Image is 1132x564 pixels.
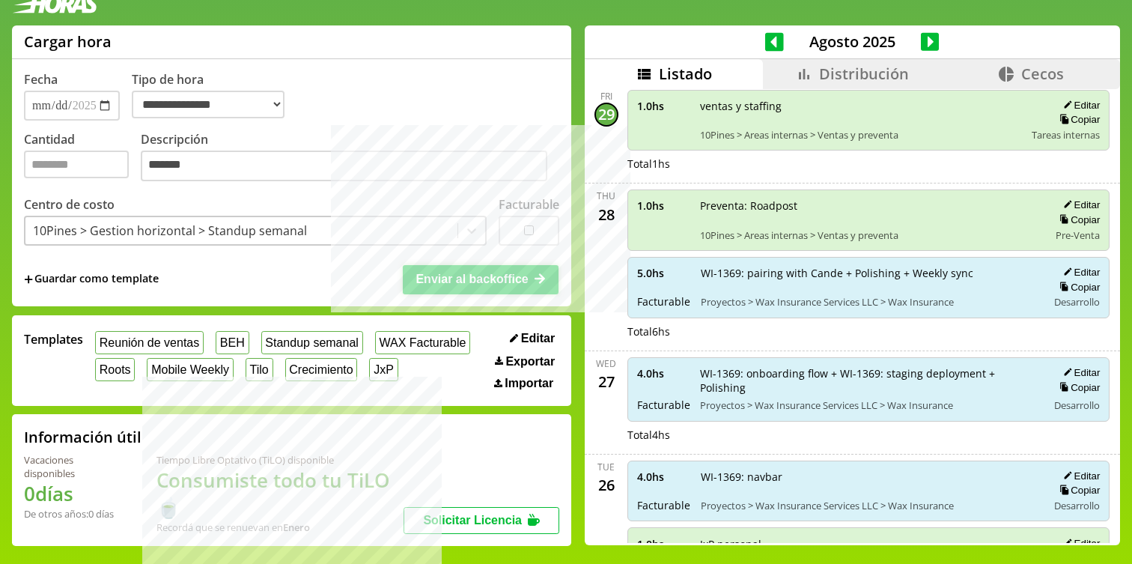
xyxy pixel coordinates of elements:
[1021,64,1064,84] span: Cecos
[505,355,555,369] span: Exportar
[637,294,690,309] span: Facturable
[156,467,404,521] h1: Consumiste todo tu TiLO 🍵
[1059,366,1100,379] button: Editar
[403,265,559,294] button: Enviar al backoffice
[141,131,559,186] label: Descripción
[369,358,398,381] button: JxP
[637,398,690,412] span: Facturable
[627,428,1110,442] div: Total 4 hs
[600,90,612,103] div: Fri
[701,266,1038,280] span: WI-1369: pairing with Cande + Polishing + Weekly sync
[24,480,121,507] h1: 0 días
[637,266,690,280] span: 5.0 hs
[285,358,358,381] button: Crecimiento
[784,31,921,52] span: Agosto 2025
[499,196,559,213] label: Facturable
[1054,499,1100,512] span: Desarrollo
[1056,228,1100,242] span: Pre-Venta
[819,64,909,84] span: Distribución
[659,64,712,84] span: Listado
[141,151,547,182] textarea: Descripción
[627,324,1110,339] div: Total 6 hs
[132,91,284,118] select: Tipo de hora
[24,131,141,186] label: Cantidad
[701,295,1038,309] span: Proyectos > Wax Insurance Services LLC > Wax Insurance
[24,271,33,288] span: +
[505,377,553,390] span: Importar
[1032,128,1100,142] span: Tareas internas
[1059,266,1100,279] button: Editar
[585,89,1120,544] div: scrollable content
[246,358,273,381] button: Tilo
[33,222,307,239] div: 10Pines > Gestion horizontal > Standup semanal
[637,498,690,512] span: Facturable
[700,198,1038,213] span: Preventa: Roadpost
[423,514,522,527] span: Solicitar Licencia
[24,331,83,348] span: Templates
[1055,113,1100,126] button: Copiar
[1054,398,1100,412] span: Desarrollo
[24,151,129,178] input: Cantidad
[1055,381,1100,394] button: Copiar
[637,99,690,113] span: 1.0 hs
[490,354,559,369] button: Exportar
[627,157,1110,171] div: Total 1 hs
[1059,99,1100,112] button: Editar
[597,461,615,473] div: Tue
[24,453,121,480] div: Vacaciones disponibles
[700,537,1038,551] span: JxP personal
[147,358,233,381] button: Mobile Weekly
[637,537,690,551] span: 1.0 hs
[701,499,1038,512] span: Proyectos > Wax Insurance Services LLC > Wax Insurance
[637,198,690,213] span: 1.0 hs
[700,398,1038,412] span: Proyectos > Wax Insurance Services LLC > Wax Insurance
[594,202,618,226] div: 28
[132,71,296,121] label: Tipo de hora
[216,331,249,354] button: BEH
[24,31,112,52] h1: Cargar hora
[24,196,115,213] label: Centro de costo
[24,427,141,447] h2: Información útil
[597,189,615,202] div: Thu
[700,128,1022,142] span: 10Pines > Areas internas > Ventas y preventa
[1054,295,1100,309] span: Desarrollo
[1055,484,1100,497] button: Copiar
[594,473,618,497] div: 26
[24,71,58,88] label: Fecha
[156,453,404,467] div: Tiempo Libre Optativo (TiLO) disponible
[594,103,618,127] div: 29
[521,332,555,345] span: Editar
[283,521,310,534] b: Enero
[1059,537,1100,550] button: Editar
[416,273,528,285] span: Enviar al backoffice
[701,470,1038,484] span: WI-1369: navbar
[1055,213,1100,226] button: Copiar
[24,507,121,521] div: De otros años: 0 días
[261,331,363,354] button: Standup semanal
[375,331,470,354] button: WAX Facturable
[1059,198,1100,211] button: Editar
[596,357,616,370] div: Wed
[594,370,618,394] div: 27
[404,507,559,534] button: Solicitar Licencia
[637,470,690,484] span: 4.0 hs
[700,228,1038,242] span: 10Pines > Areas internas > Ventas y preventa
[700,366,1038,395] span: WI-1369: onboarding flow + WI-1369: staging deployment + Polishing
[95,331,204,354] button: Reunión de ventas
[24,271,159,288] span: +Guardar como template
[700,99,1022,113] span: ventas y staffing
[1055,281,1100,294] button: Copiar
[1059,470,1100,482] button: Editar
[505,331,559,346] button: Editar
[156,521,404,534] div: Recordá que se renuevan en
[637,366,690,380] span: 4.0 hs
[95,358,135,381] button: Roots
